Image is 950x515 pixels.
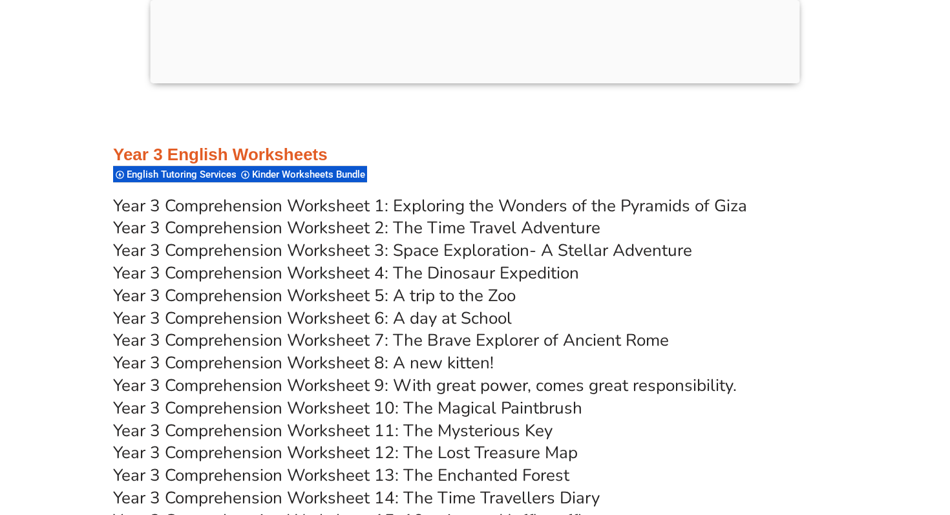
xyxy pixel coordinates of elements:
a: Year 3 Comprehension Worksheet 5: A trip to the Zoo [113,284,516,307]
a: Year 3 Comprehension Worksheet 7: The Brave Explorer of Ancient Rome [113,329,669,352]
a: Year 3 Comprehension Worksheet 3: Space Exploration- A Stellar Adventure [113,239,692,262]
a: Year 3 Comprehension Worksheet 13: The Enchanted Forest [113,464,569,487]
iframe: Chat Widget [728,369,950,515]
a: Year 3 Comprehension Worksheet 10: The Magical Paintbrush [113,397,582,419]
span: Kinder Worksheets Bundle [252,169,369,180]
h3: Year 3 English Worksheets [113,144,837,166]
a: Year 3 Comprehension Worksheet 14: The Time Travellers Diary [113,487,600,509]
a: Year 3 Comprehension Worksheet 2: The Time Travel Adventure [113,216,600,239]
a: Year 3 Comprehension Worksheet 8: A new kitten! [113,352,494,374]
span: English Tutoring Services [127,169,240,180]
a: Year 3 Comprehension Worksheet 9: With great power, comes great responsibility. [113,374,737,397]
div: Kinder Worksheets Bundle [238,165,367,183]
a: Year 3 Comprehension Worksheet 6: A day at School [113,307,512,330]
a: Year 3 Comprehension Worksheet 11: The Mysterious Key [113,419,553,442]
a: Year 3 Comprehension Worksheet 1: Exploring the Wonders of the Pyramids of Giza [113,194,747,217]
a: Year 3 Comprehension Worksheet 4: The Dinosaur Expedition [113,262,579,284]
a: Year 3 Comprehension Worksheet 12: The Lost Treasure Map [113,441,578,464]
div: English Tutoring Services [113,165,238,183]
